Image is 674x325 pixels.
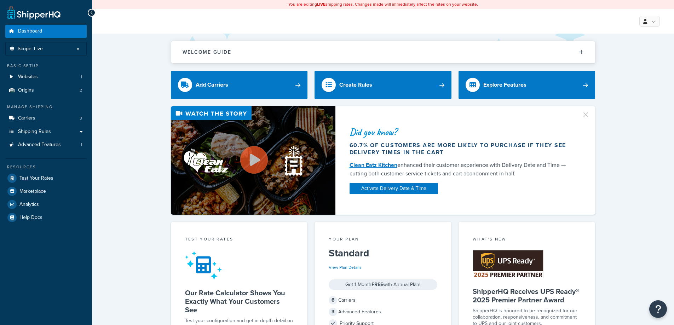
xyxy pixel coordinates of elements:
span: Shipping Rules [18,129,51,135]
span: Websites [18,74,38,80]
div: Did you know? [350,127,573,137]
a: Analytics [5,198,87,211]
a: Origins2 [5,84,87,97]
span: 6 [329,296,337,304]
div: Add Carriers [196,80,228,90]
div: Advanced Features [329,307,437,317]
li: Carriers [5,112,87,125]
li: Websites [5,70,87,83]
a: View Plan Details [329,264,362,271]
div: Explore Features [483,80,526,90]
a: Marketplace [5,185,87,198]
a: Carriers3 [5,112,87,125]
a: Explore Features [459,71,595,99]
span: Dashboard [18,28,42,34]
span: 1 [81,74,82,80]
a: Activate Delivery Date & Time [350,183,438,194]
span: 3 [329,308,337,316]
div: Carriers [329,295,437,305]
div: Resources [5,164,87,170]
b: LIVE [317,1,326,7]
span: Help Docs [19,215,42,221]
strong: FREE [371,281,383,288]
button: Welcome Guide [171,41,595,63]
img: Video thumbnail [171,106,335,215]
h2: Welcome Guide [183,50,231,55]
span: Analytics [19,202,39,208]
a: Clean Eatz Kitchen [350,161,397,169]
div: What's New [473,236,581,244]
div: Get 1 Month with Annual Plan! [329,279,437,290]
div: Test your rates [185,236,294,244]
a: Help Docs [5,211,87,224]
span: Origins [18,87,34,93]
a: Websites1 [5,70,87,83]
button: Open Resource Center [649,300,667,318]
span: Scope: Live [18,46,43,52]
span: Marketplace [19,188,46,195]
span: Carriers [18,115,35,121]
a: Add Carriers [171,71,308,99]
a: Dashboard [5,25,87,38]
h5: Our Rate Calculator Shows You Exactly What Your Customers See [185,289,294,314]
h5: ShipperHQ Receives UPS Ready® 2025 Premier Partner Award [473,287,581,304]
span: 3 [80,115,82,121]
a: Shipping Rules [5,125,87,138]
span: 2 [80,87,82,93]
span: Advanced Features [18,142,61,148]
a: Create Rules [315,71,451,99]
div: enhanced their customer experience with Delivery Date and Time — cutting both customer service ti... [350,161,573,178]
h5: Standard [329,248,437,259]
div: Manage Shipping [5,104,87,110]
div: Create Rules [339,80,372,90]
span: Test Your Rates [19,175,53,181]
div: Basic Setup [5,63,87,69]
div: Your Plan [329,236,437,244]
a: Test Your Rates [5,172,87,185]
span: 1 [81,142,82,148]
li: Origins [5,84,87,97]
a: Advanced Features1 [5,138,87,151]
div: 60.7% of customers are more likely to purchase if they see delivery times in the cart [350,142,573,156]
li: Advanced Features [5,138,87,151]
